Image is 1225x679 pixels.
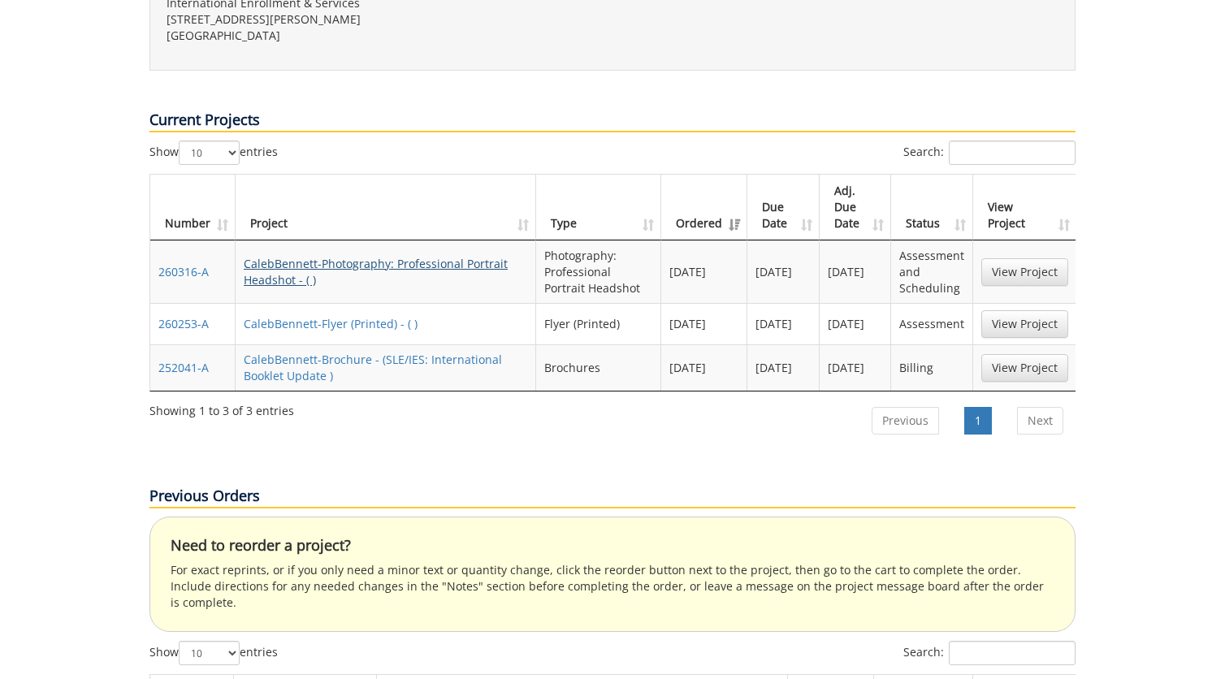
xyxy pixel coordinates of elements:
td: [DATE] [820,240,891,303]
th: Type: activate to sort column ascending [536,175,662,240]
td: Billing [891,344,973,391]
td: [DATE] [747,240,819,303]
label: Show entries [149,641,278,665]
select: Showentries [179,641,240,665]
th: Ordered: activate to sort column ascending [661,175,747,240]
h4: Need to reorder a project? [171,538,1054,554]
td: Photography: Professional Portrait Headshot [536,240,662,303]
input: Search: [949,641,1076,665]
label: Search: [903,141,1076,165]
a: 1 [964,407,992,435]
td: Assessment [891,303,973,344]
td: [DATE] [661,344,747,391]
td: [DATE] [820,344,891,391]
div: Showing 1 to 3 of 3 entries [149,396,294,419]
p: Previous Orders [149,486,1076,508]
a: View Project [981,258,1068,286]
td: [DATE] [661,303,747,344]
th: Due Date: activate to sort column ascending [747,175,819,240]
td: [DATE] [820,303,891,344]
p: [STREET_ADDRESS][PERSON_NAME] [167,11,600,28]
td: [DATE] [747,344,819,391]
a: 260253-A [158,316,209,331]
th: Status: activate to sort column ascending [891,175,973,240]
label: Search: [903,641,1076,665]
td: [DATE] [661,240,747,303]
a: 252041-A [158,360,209,375]
td: Flyer (Printed) [536,303,662,344]
th: Number: activate to sort column ascending [150,175,236,240]
td: Brochures [536,344,662,391]
p: [GEOGRAPHIC_DATA] [167,28,600,44]
a: 260316-A [158,264,209,279]
label: Show entries [149,141,278,165]
a: View Project [981,310,1068,338]
td: Assessment and Scheduling [891,240,973,303]
select: Showentries [179,141,240,165]
th: Project: activate to sort column ascending [236,175,536,240]
a: Previous [872,407,939,435]
input: Search: [949,141,1076,165]
a: Next [1017,407,1063,435]
p: Current Projects [149,110,1076,132]
a: View Project [981,354,1068,382]
a: CalebBennett-Photography: Professional Portrait Headshot - ( ) [244,256,508,288]
td: [DATE] [747,303,819,344]
th: View Project: activate to sort column ascending [973,175,1076,240]
a: CalebBennett-Brochure - (SLE/IES: International Booklet Update ) [244,352,502,383]
p: For exact reprints, or if you only need a minor text or quantity change, click the reorder button... [171,562,1054,611]
th: Adj. Due Date: activate to sort column ascending [820,175,891,240]
a: CalebBennett-Flyer (Printed) - ( ) [244,316,418,331]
